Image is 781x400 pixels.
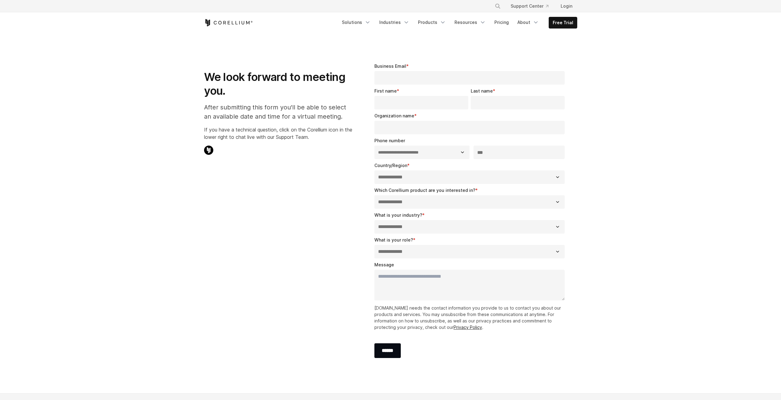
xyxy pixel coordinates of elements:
[451,17,489,28] a: Resources
[471,88,493,93] span: Last name
[338,17,374,28] a: Solutions
[556,1,577,12] a: Login
[492,1,503,12] button: Search
[374,237,413,242] span: What is your role?
[374,138,405,143] span: Phone number
[204,19,253,26] a: Corellium Home
[376,17,413,28] a: Industries
[374,88,397,93] span: First name
[491,17,512,28] a: Pricing
[514,17,543,28] a: About
[338,17,577,29] div: Navigation Menu
[204,103,352,121] p: After submitting this form you'll be able to select an available date and time for a virtual meet...
[374,188,475,193] span: Which Corellium product are you interested in?
[454,325,482,330] a: Privacy Policy
[204,126,352,141] p: If you have a technical question, click on the Corellium icon in the lower right to chat live wit...
[204,146,213,155] img: Corellium Chat Icon
[549,17,577,28] a: Free Trial
[374,113,414,118] span: Organization name
[374,305,567,330] p: [DOMAIN_NAME] needs the contact information you provide to us to contact you about our products a...
[374,63,406,69] span: Business Email
[204,70,352,98] h1: We look forward to meeting you.
[374,212,422,218] span: What is your industry?
[374,163,407,168] span: Country/Region
[414,17,450,28] a: Products
[487,1,577,12] div: Navigation Menu
[506,1,553,12] a: Support Center
[374,262,394,267] span: Message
